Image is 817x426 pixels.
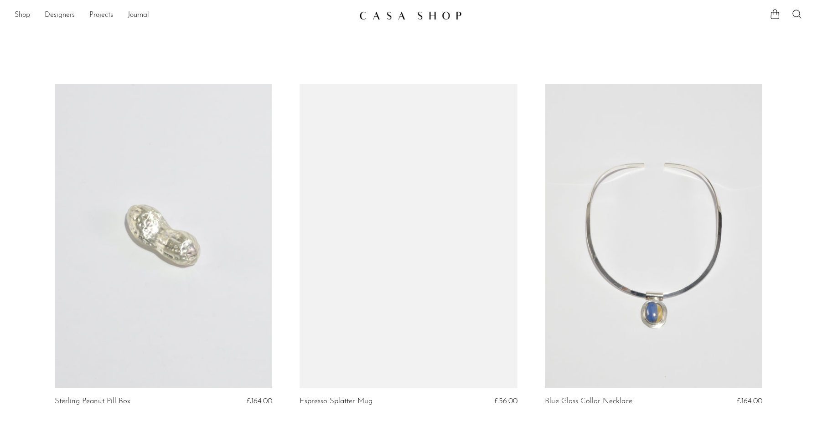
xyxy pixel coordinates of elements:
a: Shop [15,10,30,21]
ul: NEW HEADER MENU [15,8,352,23]
a: Espresso Splatter Mug [300,397,372,405]
nav: Desktop navigation [15,8,352,23]
a: Journal [128,10,149,21]
a: Blue Glass Collar Necklace [545,397,632,405]
span: £56.00 [494,397,517,405]
span: £164.00 [737,397,762,405]
a: Sterling Peanut Pill Box [55,397,130,405]
span: £164.00 [247,397,272,405]
a: Projects [89,10,113,21]
a: Designers [45,10,75,21]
